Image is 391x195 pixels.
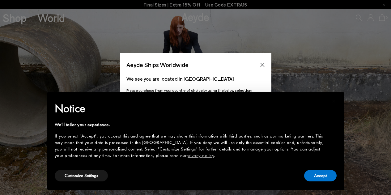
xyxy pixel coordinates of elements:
[186,152,214,159] a: privacy policy
[55,100,327,117] h2: Notice
[126,59,189,70] span: Aeyde Ships Worldwide
[304,170,337,181] button: Accept
[327,94,342,109] button: Close this notice
[55,170,108,181] button: Customize Settings
[55,121,327,128] div: We'll tailor your experience.
[258,60,267,70] button: Close
[55,133,327,159] div: If you select "Accept", you accept this and agree that we may share this information with third p...
[126,75,265,83] p: We see you are located in [GEOGRAPHIC_DATA]
[332,96,336,106] span: ×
